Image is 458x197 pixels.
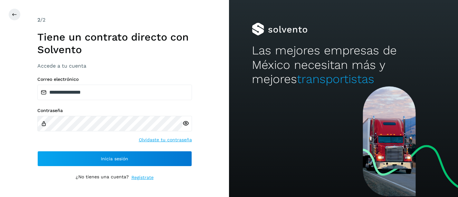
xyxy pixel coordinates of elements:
[252,43,435,86] h2: Las mejores empresas de México necesitan más y mejores
[101,156,128,161] span: Inicia sesión
[297,72,374,86] span: transportistas
[139,136,192,143] a: Olvidaste tu contraseña
[37,151,192,166] button: Inicia sesión
[37,63,192,69] h3: Accede a tu cuenta
[37,108,192,113] label: Contraseña
[37,77,192,82] label: Correo electrónico
[76,174,129,181] p: ¿No tienes una cuenta?
[37,31,192,56] h1: Tiene un contrato directo con Solvento
[131,174,154,181] a: Regístrate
